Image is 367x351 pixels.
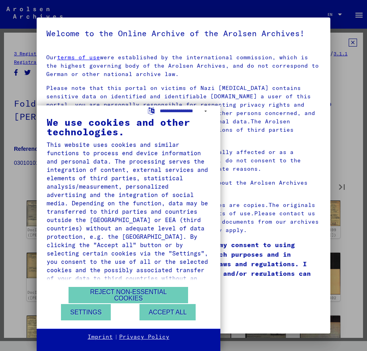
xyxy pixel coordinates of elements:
a: Privacy Policy [119,333,169,341]
button: Reject non-essential cookies [69,287,188,303]
button: Accept all [139,304,196,320]
div: This website uses cookies and similar functions to process end device information and personal da... [47,140,210,291]
button: Settings [61,304,111,320]
a: Imprint [88,333,113,341]
div: We use cookies and other technologies. [47,117,210,136]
